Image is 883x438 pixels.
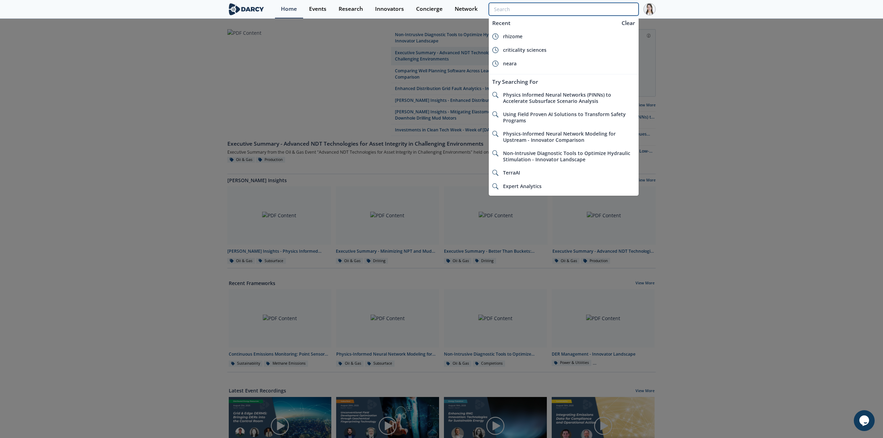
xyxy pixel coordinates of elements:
div: Events [309,6,326,12]
img: icon [492,131,499,137]
span: Non-Intrusive Diagnostic Tools to Optimize Hydraulic Stimulation - Innovator Landscape [503,150,630,163]
img: logo-wide.svg [227,3,265,15]
div: Try Searching For [489,75,639,88]
div: Clear [619,19,638,27]
span: rhizome [503,33,522,40]
span: Expert Analytics [503,183,542,189]
img: icon [492,183,499,189]
img: Profile [643,3,656,15]
div: Home [281,6,297,12]
span: neara [503,60,517,67]
span: Using Field Proven AI Solutions to Transform Safety Programs [503,111,626,124]
div: Network [455,6,478,12]
img: icon [492,33,499,40]
img: icon [492,111,499,117]
div: Concierge [416,6,443,12]
div: Innovators [375,6,404,12]
img: icon [492,92,499,98]
img: icon [492,170,499,176]
span: Physics-Informed Neural Network Modeling for Upstream - Innovator Comparison [503,130,616,143]
span: criticality sciences [503,47,546,53]
iframe: chat widget [854,410,876,431]
img: icon [492,150,499,156]
img: icon [492,60,499,67]
input: Advanced Search [489,3,639,16]
div: Recent [489,17,618,30]
span: TerraAI [503,169,520,176]
img: icon [492,47,499,53]
div: Research [339,6,363,12]
span: Physics Informed Neural Networks (PINNs) to Accelerate Subsurface Scenario Analysis [503,91,611,104]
